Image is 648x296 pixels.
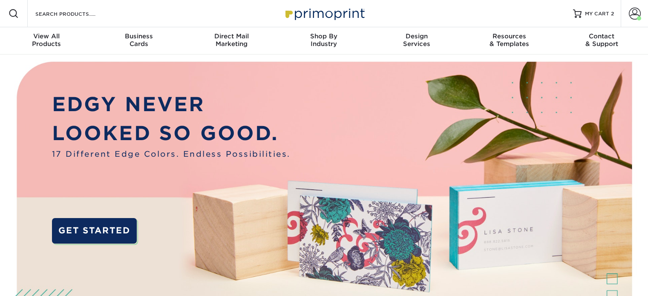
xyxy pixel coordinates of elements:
a: Direct MailMarketing [185,27,278,55]
span: MY CART [585,10,609,17]
img: Primoprint [282,4,367,23]
a: Resources& Templates [463,27,555,55]
div: Marketing [185,32,278,48]
a: BusinessCards [92,27,185,55]
a: Shop ByIndustry [278,27,370,55]
a: GET STARTED [52,218,137,244]
span: Resources [463,32,555,40]
div: Services [370,32,463,48]
span: 2 [611,11,614,17]
div: Industry [278,32,370,48]
a: Contact& Support [556,27,648,55]
div: Cards [92,32,185,48]
span: Shop By [278,32,370,40]
span: Design [370,32,463,40]
span: 17 Different Edge Colors. Endless Possibilities. [52,148,291,160]
div: & Templates [463,32,555,48]
div: & Support [556,32,648,48]
span: Contact [556,32,648,40]
input: SEARCH PRODUCTS..... [35,9,118,19]
p: EDGY NEVER [52,90,291,119]
p: LOOKED SO GOOD. [52,119,291,148]
a: DesignServices [370,27,463,55]
span: Direct Mail [185,32,278,40]
span: Business [92,32,185,40]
